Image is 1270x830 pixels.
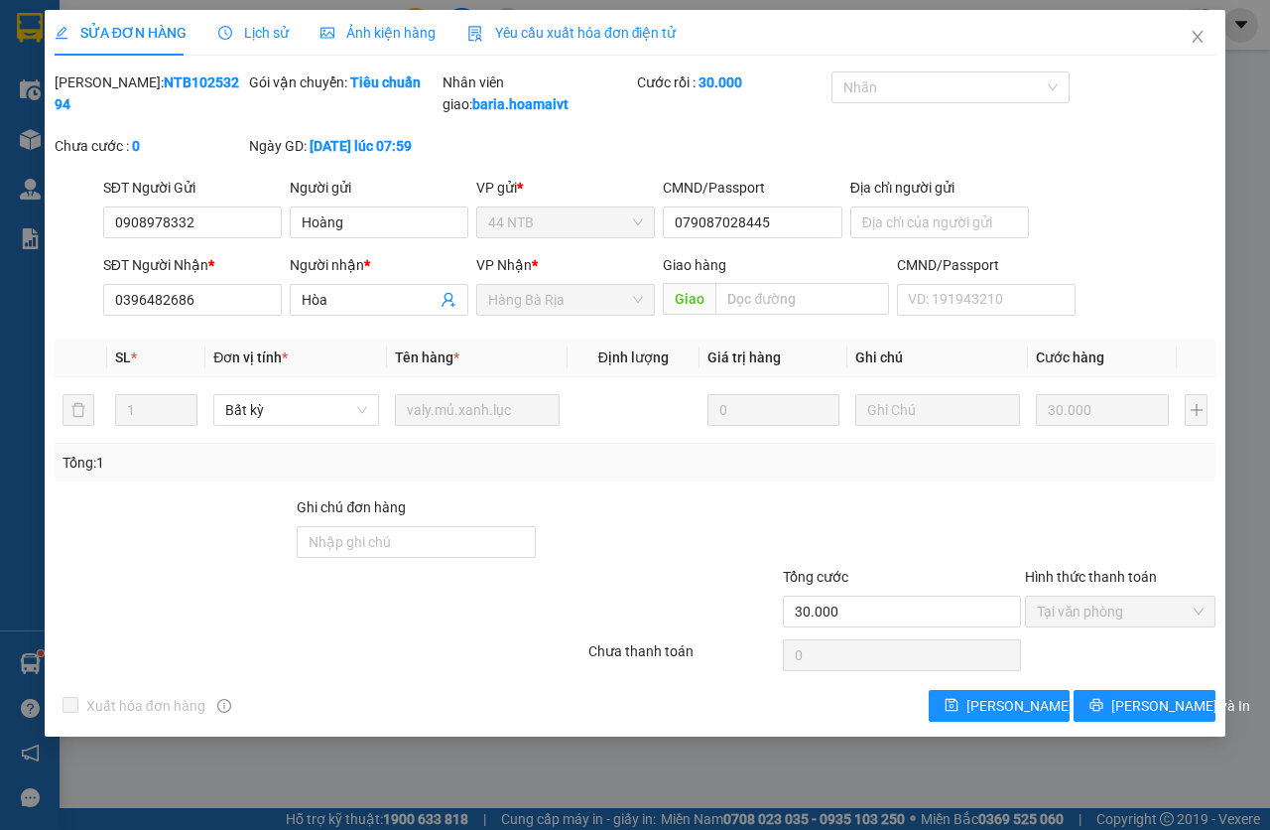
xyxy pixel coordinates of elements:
[297,499,406,515] label: Ghi chú đơn hàng
[897,254,1076,276] div: CMND/Passport
[290,254,468,276] div: Người nhận
[488,207,643,237] span: 44 NTB
[115,349,131,365] span: SL
[698,74,742,90] b: 30.000
[467,25,677,41] span: Yêu cầu xuất hóa đơn điện tử
[1170,10,1225,66] button: Close
[1190,29,1206,45] span: close
[598,349,669,365] span: Định lượng
[55,26,68,40] span: edit
[297,526,536,558] input: Ghi chú đơn hàng
[855,394,1020,426] input: Ghi Chú
[707,394,839,426] input: 0
[218,26,232,40] span: clock-circle
[715,283,888,315] input: Dọc đường
[249,135,440,157] div: Ngày GD:
[249,71,440,93] div: Gói vận chuyển:
[663,283,715,315] span: Giao
[783,569,848,585] span: Tổng cước
[488,285,643,315] span: Hàng Bà Rịa
[1185,394,1207,426] button: plus
[213,349,288,365] span: Đơn vị tính
[663,257,726,273] span: Giao hàng
[395,349,459,365] span: Tên hàng
[945,698,958,714] span: save
[55,25,187,41] span: SỬA ĐƠN HÀNG
[103,254,282,276] div: SĐT Người Nhận
[476,177,655,199] div: VP gửi
[350,74,421,90] b: Tiêu chuẩn
[395,394,560,426] input: VD: Bàn, Ghế
[290,177,468,199] div: Người gửi
[218,25,289,41] span: Lịch sử
[320,26,334,40] span: picture
[1025,569,1157,585] label: Hình thức thanh toán
[55,135,245,157] div: Chưa cước :
[63,452,492,474] div: Tổng: 1
[1036,394,1169,426] input: 0
[850,207,1029,238] input: Địa chỉ của người gửi
[467,26,483,42] img: icon
[476,257,532,273] span: VP Nhận
[966,695,1094,717] span: [PERSON_NAME] đổi
[847,339,1028,377] th: Ghi chú
[63,394,94,426] button: delete
[586,640,781,675] div: Chưa thanh toán
[929,690,1071,722] button: save[PERSON_NAME] đổi
[850,177,1029,199] div: Địa chỉ người gửi
[443,71,633,115] div: Nhân viên giao:
[663,177,841,199] div: CMND/Passport
[637,71,827,93] div: Cước rồi :
[78,695,213,717] span: Xuất hóa đơn hàng
[1037,597,1204,626] span: Tại văn phòng
[707,349,781,365] span: Giá trị hàng
[1111,695,1250,717] span: [PERSON_NAME] và In
[310,138,412,154] b: [DATE] lúc 07:59
[103,177,282,199] div: SĐT Người Gửi
[217,699,231,713] span: info-circle
[472,96,569,112] b: baria.hoamaivt
[55,71,245,115] div: [PERSON_NAME]:
[320,25,436,41] span: Ảnh kiện hàng
[132,138,140,154] b: 0
[1036,349,1104,365] span: Cước hàng
[225,395,366,425] span: Bất kỳ
[441,292,456,308] span: user-add
[1089,698,1103,714] span: printer
[1074,690,1215,722] button: printer[PERSON_NAME] và In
